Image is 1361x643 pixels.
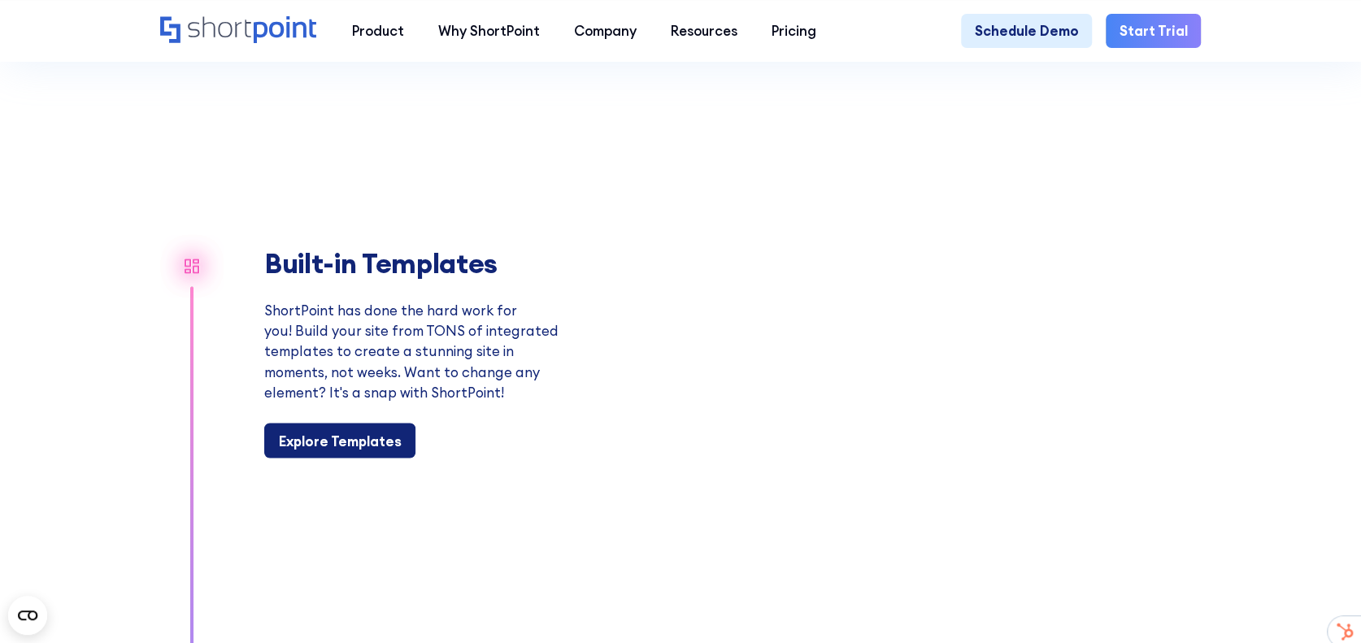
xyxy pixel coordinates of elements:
iframe: Chat Widget [1068,454,1361,643]
div: Pricing [772,20,816,41]
button: Open CMP widget [8,596,47,635]
div: Company [574,20,637,41]
div: Resources [671,20,737,41]
h2: Built-in Templates [264,248,576,280]
a: Company [557,14,654,48]
div: Why ShortPoint [438,20,540,41]
a: Why ShortPoint [421,14,557,48]
div: Product [352,20,404,41]
a: Explore Templates [264,423,415,458]
p: ShortPoint has done the hard work for you! Build your site from TONS of integrated templates to c... [264,300,576,402]
a: Schedule Demo [961,14,1092,48]
a: Resources [654,14,754,48]
video: Your browser does not support the video tag. [623,115,1201,591]
a: Start Trial [1106,14,1201,48]
div: Explore Templates [279,430,402,450]
a: Pricing [754,14,833,48]
a: Product [335,14,421,48]
a: Home [160,16,319,46]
